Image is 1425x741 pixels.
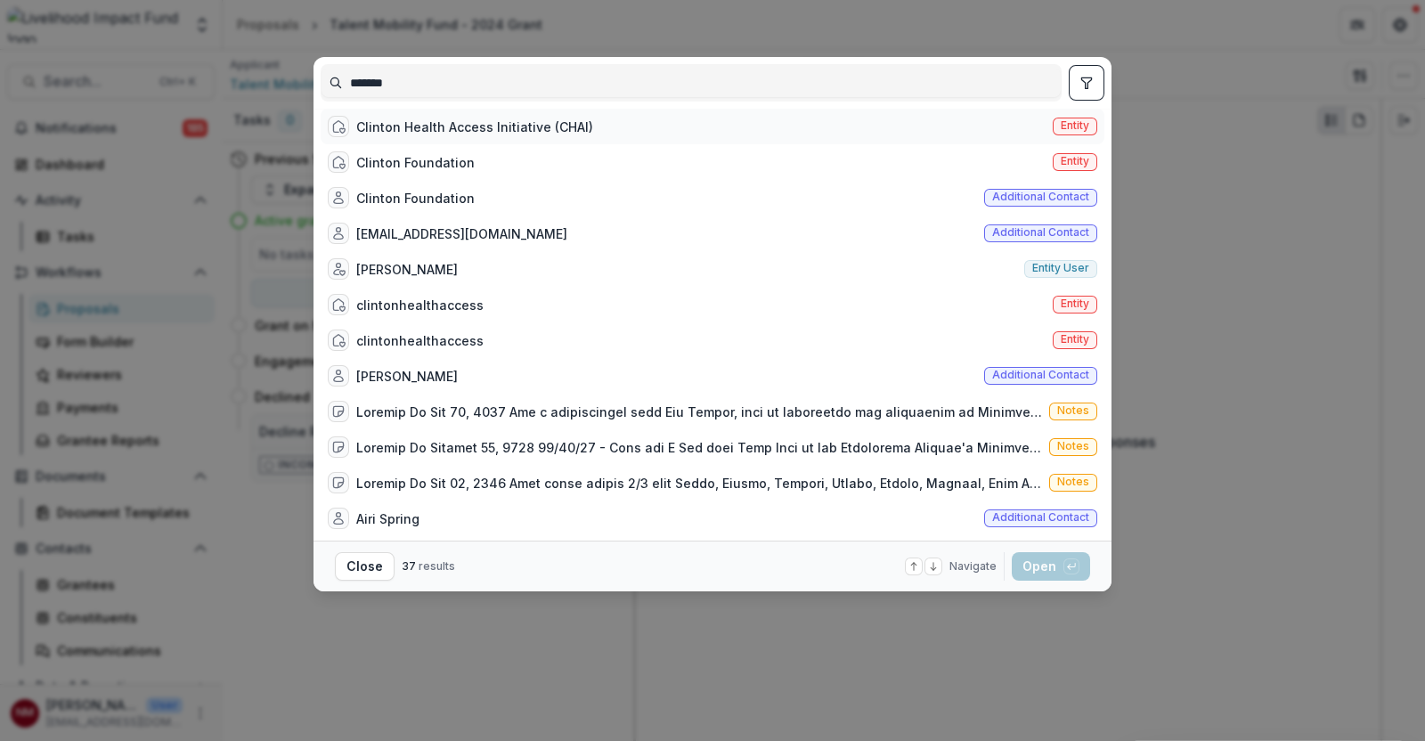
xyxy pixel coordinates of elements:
div: clintonhealthaccess [356,331,484,350]
span: Additional contact [992,369,1089,381]
span: Entity [1061,119,1089,132]
span: Additional contact [992,191,1089,203]
span: Entity user [1032,262,1089,274]
button: Open [1012,552,1090,581]
button: toggle filters [1069,65,1104,101]
div: Loremip Do Sitamet 55, 9728 99/40/27 - Cons adi E Sed doei Temp Inci ut lab Etdolorema Aliquae'a ... [356,438,1042,457]
div: [PERSON_NAME] [356,260,458,279]
div: [EMAIL_ADDRESS][DOMAIN_NAME] [356,224,567,243]
div: Airi Spring [356,509,419,528]
span: Navigate [949,558,997,574]
div: Clinton Foundation [356,153,475,172]
span: Notes [1057,404,1089,417]
div: [PERSON_NAME] [356,367,458,386]
span: Notes [1057,440,1089,452]
button: Close [335,552,395,581]
div: Clinton Health Access Initiative (CHAI) [356,118,593,136]
span: Entity [1061,155,1089,167]
div: Clinton Foundation [356,189,475,208]
div: Loremip Do Sit 70, 4037 Ame c adipiscingel sedd Eiu Tempor, inci ut laboreetdo mag aliquaenim ad ... [356,403,1042,421]
span: Additional contact [992,226,1089,239]
span: 37 [402,559,416,573]
span: Additional contact [992,511,1089,524]
span: Notes [1057,476,1089,488]
div: Loremip Do Sit 02, 2346 Amet conse adipis 2/3 elit Seddo, Eiusmo, Tempori, Utlabo, Etdolo, Magnaa... [356,474,1042,493]
div: clintonhealthaccess [356,296,484,314]
span: Entity [1061,333,1089,346]
span: results [419,559,455,573]
span: Entity [1061,297,1089,310]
